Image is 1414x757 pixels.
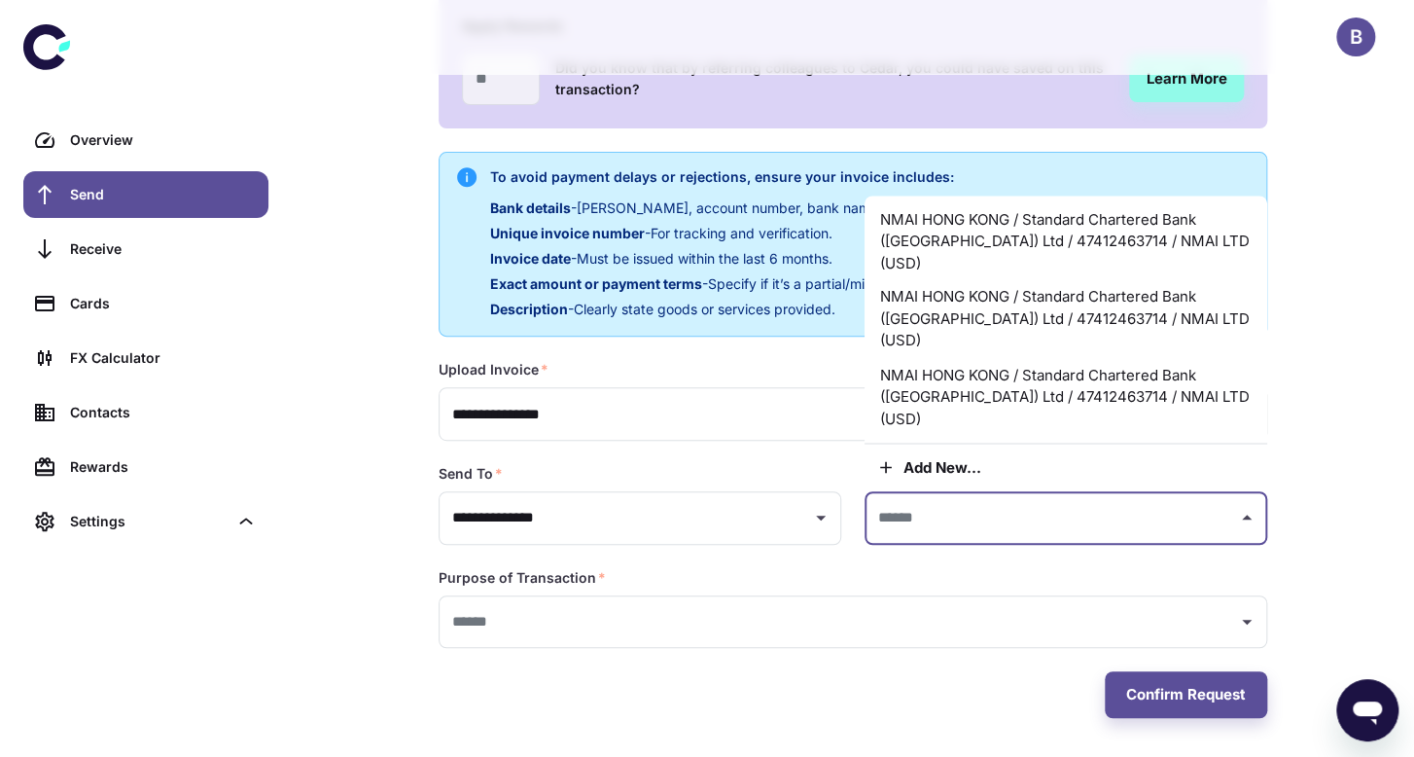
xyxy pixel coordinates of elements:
p: - For tracking and verification. [490,223,1159,244]
a: FX Calculator [23,335,268,381]
a: Contacts [23,389,268,436]
a: Rewards [23,444,268,490]
button: Open [807,504,834,531]
span: Bank details [490,199,571,216]
span: Unique invoice number [490,225,645,241]
p: - Must be issued within the last 6 months. [490,248,1159,270]
span: Invoice date [490,250,571,267]
iframe: Button to launch messaging window, conversation in progress [1336,679,1398,741]
label: Send To [439,464,503,484]
div: Receive [70,238,257,260]
div: Settings [70,511,228,532]
div: Rewards [70,456,257,478]
h6: Did you know that by referring colleagues to Cedar, you could have saved on this transaction? [555,57,1114,100]
button: Confirm Request [1105,671,1267,718]
span: Exact amount or payment terms [490,275,702,292]
li: NMAI HONG KONG / Standard Chartered Bank ([GEOGRAPHIC_DATA]) Ltd / 47412463714 / NMAI LTD (USD) [865,203,1267,281]
button: Close [1233,504,1260,531]
a: Learn More [1129,55,1244,102]
div: Overview [70,129,257,151]
div: Contacts [70,402,257,423]
a: Send [23,171,268,218]
button: Open [1233,608,1260,635]
p: - [PERSON_NAME], account number, bank name & address (must match the recipient’s info). [490,198,1159,219]
p: - Specify if it’s a partial/milestone payment. [490,273,1159,295]
a: Receive [23,226,268,272]
button: B [1336,18,1375,56]
a: Overview [23,117,268,163]
h6: To avoid payment delays or rejections, ensure your invoice includes: [490,166,1159,188]
div: FX Calculator [70,347,257,369]
li: NMAI HONG KONG / Standard Chartered Bank ([GEOGRAPHIC_DATA]) Ltd / 47412463714 / NMAI LTD (USD) [865,358,1267,436]
li: NMAI HONG KONG / Standard Chartered Bank ([GEOGRAPHIC_DATA]) Ltd / 47412463714 / NMAI LTD (USD) [865,280,1267,358]
div: Send [70,184,257,205]
label: Purpose of Transaction [439,568,606,588]
a: Cards [23,280,268,327]
label: Upload Invoice [439,360,548,379]
div: Cards [70,293,257,314]
span: Description [490,301,568,317]
button: Add new... [865,444,1267,490]
div: Settings [23,498,268,545]
p: - Clearly state goods or services provided. [490,299,1159,320]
